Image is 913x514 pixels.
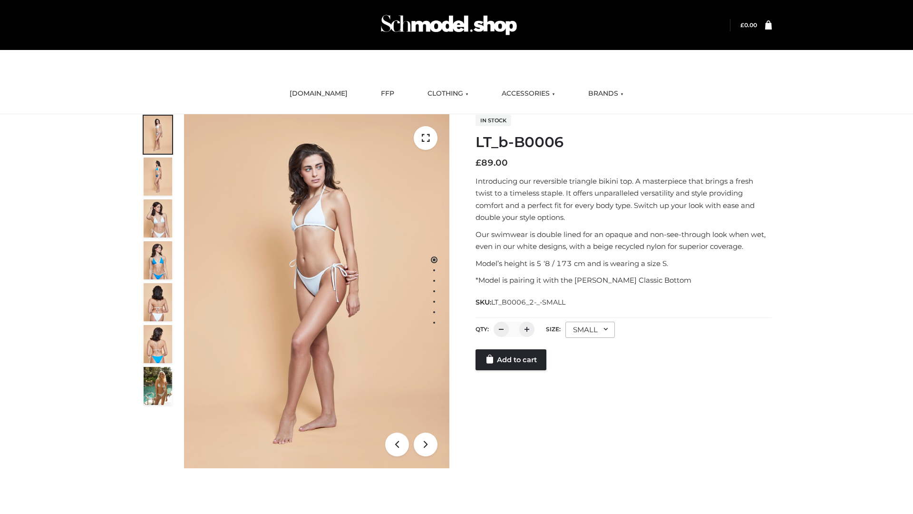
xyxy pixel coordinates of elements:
a: BRANDS [581,83,631,104]
a: £0.00 [740,21,757,29]
label: Size: [546,326,561,333]
label: QTY: [476,326,489,333]
span: LT_B0006_2-_-SMALL [491,298,565,306]
h1: LT_b-B0006 [476,134,772,151]
span: £ [740,21,744,29]
img: Arieltop_CloudNine_AzureSky2.jpg [144,367,172,405]
span: In stock [476,115,511,126]
a: Add to cart [476,349,546,370]
bdi: 0.00 [740,21,757,29]
img: Schmodel Admin 964 [378,6,520,44]
img: ArielClassicBikiniTop_CloudNine_AzureSky_OW114ECO_8-scaled.jpg [144,325,172,363]
img: ArielClassicBikiniTop_CloudNine_AzureSky_OW114ECO_1-scaled.jpg [144,116,172,154]
img: ArielClassicBikiniTop_CloudNine_AzureSky_OW114ECO_4-scaled.jpg [144,241,172,279]
a: ACCESSORIES [495,83,562,104]
span: £ [476,158,481,168]
a: CLOTHING [420,83,476,104]
div: SMALL [565,322,615,338]
bdi: 89.00 [476,158,508,168]
p: Our swimwear is double lined for an opaque and non-see-through look when wet, even in our white d... [476,228,772,253]
a: FFP [374,83,401,104]
p: *Model is pairing it with the [PERSON_NAME] Classic Bottom [476,274,772,287]
img: ArielClassicBikiniTop_CloudNine_AzureSky_OW114ECO_3-scaled.jpg [144,199,172,237]
img: ArielClassicBikiniTop_CloudNine_AzureSky_OW114ECO_2-scaled.jpg [144,158,172,196]
img: ArielClassicBikiniTop_CloudNine_AzureSky_OW114ECO_1 [184,114,449,468]
p: Introducing our reversible triangle bikini top. A masterpiece that brings a fresh twist to a time... [476,175,772,224]
span: SKU: [476,297,566,308]
img: ArielClassicBikiniTop_CloudNine_AzureSky_OW114ECO_7-scaled.jpg [144,283,172,321]
p: Model’s height is 5 ‘8 / 173 cm and is wearing a size S. [476,257,772,270]
a: [DOMAIN_NAME] [282,83,355,104]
